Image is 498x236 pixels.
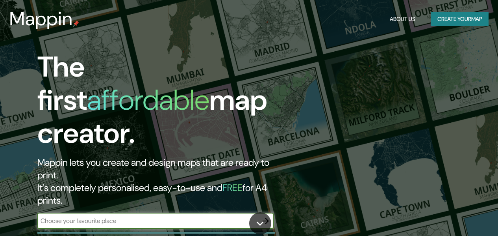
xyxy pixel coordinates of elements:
h5: FREE [222,182,243,194]
img: mappin-pin [73,21,79,27]
input: Choose your favourite place [37,216,258,225]
h1: The first map creator. [37,51,287,156]
h2: Mappin lets you create and design maps that are ready to print. It's completely personalised, eas... [37,156,287,207]
button: Create yourmap [431,12,489,26]
h1: affordable [87,82,209,118]
h3: Mappin [9,8,73,30]
button: About Us [387,12,418,26]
